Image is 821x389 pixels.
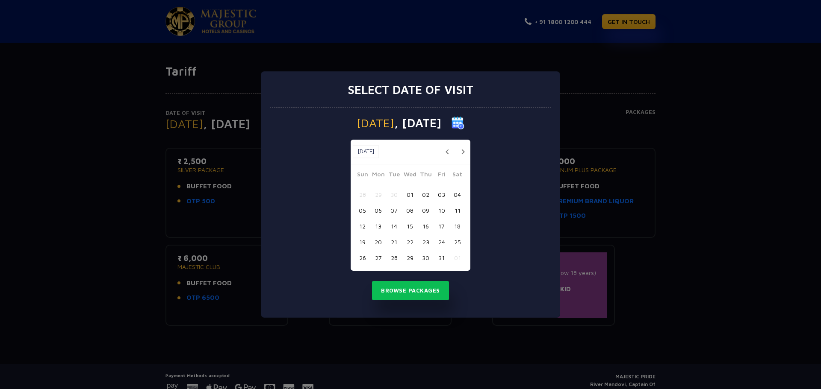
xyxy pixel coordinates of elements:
img: calender icon [452,117,464,129]
button: 23 [418,234,434,250]
button: 30 [386,187,402,202]
button: 10 [434,202,449,218]
button: 13 [370,218,386,234]
button: 25 [449,234,465,250]
button: 17 [434,218,449,234]
span: [DATE] [357,117,394,129]
span: Sun [354,170,370,181]
span: Thu [418,170,434,181]
button: 24 [434,234,449,250]
button: 18 [449,218,465,234]
button: Browse Packages [372,281,449,301]
button: 28 [386,250,402,266]
button: 27 [370,250,386,266]
button: [DATE] [353,145,379,158]
button: 15 [402,218,418,234]
span: Fri [434,170,449,181]
span: Tue [386,170,402,181]
span: Mon [370,170,386,181]
button: 05 [354,202,370,218]
h3: Select date of visit [348,82,473,97]
button: 07 [386,202,402,218]
button: 29 [402,250,418,266]
span: Wed [402,170,418,181]
button: 01 [402,187,418,202]
button: 11 [449,202,465,218]
button: 20 [370,234,386,250]
span: , [DATE] [394,117,441,129]
button: 21 [386,234,402,250]
button: 12 [354,218,370,234]
button: 31 [434,250,449,266]
button: 09 [418,202,434,218]
button: 29 [370,187,386,202]
button: 06 [370,202,386,218]
span: Sat [449,170,465,181]
button: 02 [418,187,434,202]
button: 01 [449,250,465,266]
button: 26 [354,250,370,266]
button: 19 [354,234,370,250]
button: 04 [449,187,465,202]
button: 08 [402,202,418,218]
button: 14 [386,218,402,234]
button: 30 [418,250,434,266]
button: 03 [434,187,449,202]
button: 22 [402,234,418,250]
button: 16 [418,218,434,234]
button: 28 [354,187,370,202]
